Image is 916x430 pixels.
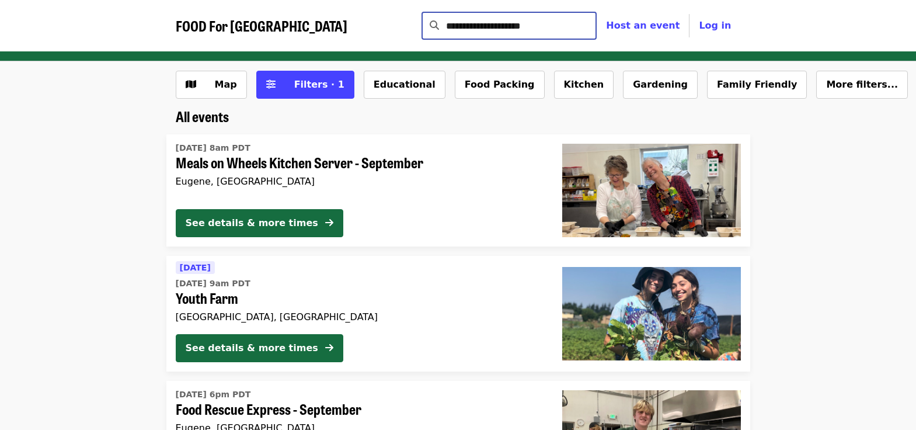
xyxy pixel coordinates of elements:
[446,12,597,40] input: Search
[176,15,347,36] span: FOOD For [GEOGRAPHIC_DATA]
[364,71,445,99] button: Educational
[707,71,807,99] button: Family Friendly
[176,71,247,99] button: Show map view
[689,14,740,37] button: Log in
[176,176,544,187] div: Eugene, [GEOGRAPHIC_DATA]
[623,71,698,99] button: Gardening
[166,256,750,372] a: See details for "Youth Farm"
[455,71,545,99] button: Food Packing
[826,79,898,90] span: More filters...
[215,79,237,90] span: Map
[186,216,318,230] div: See details & more times
[176,18,347,34] a: FOOD For [GEOGRAPHIC_DATA]
[176,209,343,237] button: See details & more times
[816,71,908,99] button: More filters...
[554,71,614,99] button: Kitchen
[606,20,680,31] a: Host an event
[430,20,439,31] i: search icon
[176,334,343,362] button: See details & more times
[176,106,229,126] span: All events
[176,142,250,154] time: [DATE] 8am PDT
[176,278,250,290] time: [DATE] 9am PDT
[176,389,251,401] time: [DATE] 6pm PDT
[562,267,741,360] img: Youth Farm organized by FOOD For Lane County
[186,341,318,355] div: See details & more times
[186,79,196,90] i: map icon
[176,290,544,307] span: Youth Farm
[294,79,344,90] span: Filters · 1
[180,263,211,272] span: [DATE]
[325,217,333,228] i: arrow-right icon
[266,79,276,90] i: sliders-h icon
[256,71,354,99] button: Filters (1 selected)
[325,342,333,353] i: arrow-right icon
[166,134,750,247] a: See details for "Meals on Wheels Kitchen Server - September"
[562,144,741,237] img: Meals on Wheels Kitchen Server - September organized by FOOD For Lane County
[176,154,544,171] span: Meals on Wheels Kitchen Server - September
[176,311,544,322] div: [GEOGRAPHIC_DATA], [GEOGRAPHIC_DATA]
[699,20,731,31] span: Log in
[176,401,544,418] span: Food Rescue Express - September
